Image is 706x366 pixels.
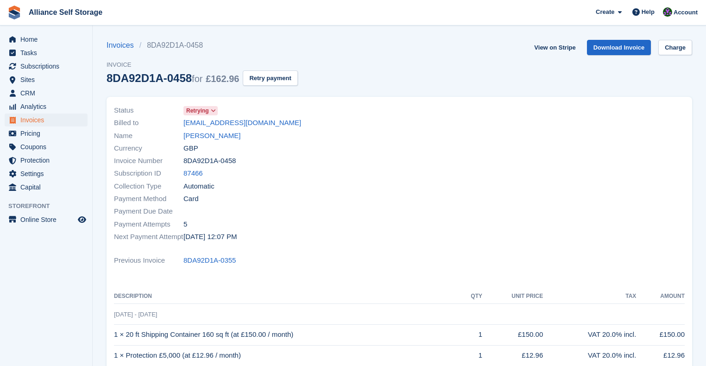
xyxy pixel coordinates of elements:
span: Invoice [107,60,298,69]
a: menu [5,60,88,73]
span: Next Payment Attempt [114,232,183,242]
a: Retrying [183,105,218,116]
nav: breadcrumbs [107,40,298,51]
span: Name [114,131,183,141]
span: Automatic [183,181,214,192]
th: Tax [543,289,636,304]
th: Unit Price [482,289,543,304]
a: 87466 [183,168,203,179]
span: [DATE] - [DATE] [114,311,157,318]
span: Tasks [20,46,76,59]
a: 8DA92D1A-0355 [183,255,236,266]
span: CRM [20,87,76,100]
span: Currency [114,143,183,154]
span: Retrying [186,107,209,115]
span: Collection Type [114,181,183,192]
span: Home [20,33,76,46]
a: menu [5,114,88,126]
span: Sites [20,73,76,86]
span: for [192,74,202,84]
th: QTY [460,289,482,304]
span: Payment Attempts [114,219,183,230]
span: Storefront [8,202,92,211]
button: Retry payment [243,70,297,86]
span: 8DA92D1A-0458 [183,156,236,166]
a: Invoices [107,40,139,51]
a: menu [5,127,88,140]
span: Help [642,7,655,17]
td: £12.96 [482,345,543,366]
span: Subscriptions [20,60,76,73]
td: 1 [460,345,482,366]
time: 2025-10-07 11:07:01 UTC [183,232,237,242]
div: 8DA92D1A-0458 [107,72,239,84]
th: Description [114,289,460,304]
div: VAT 20.0% incl. [543,350,636,361]
td: 1 [460,324,482,345]
span: Account [674,8,698,17]
span: Payment Due Date [114,206,183,217]
td: 1 × Protection £5,000 (at £12.96 / month) [114,345,460,366]
td: £150.00 [636,324,685,345]
td: £12.96 [636,345,685,366]
span: Capital [20,181,76,194]
a: menu [5,73,88,86]
span: 5 [183,219,187,230]
span: Card [183,194,199,204]
a: menu [5,100,88,113]
span: Invoices [20,114,76,126]
span: Payment Method [114,194,183,204]
span: Protection [20,154,76,167]
span: Invoice Number [114,156,183,166]
span: Coupons [20,140,76,153]
span: Subscription ID [114,168,183,179]
span: Status [114,105,183,116]
a: menu [5,154,88,167]
span: Online Store [20,213,76,226]
a: menu [5,33,88,46]
a: [PERSON_NAME] [183,131,240,141]
span: Previous Invoice [114,255,183,266]
a: menu [5,167,88,180]
a: menu [5,87,88,100]
span: GBP [183,143,198,154]
span: Billed to [114,118,183,128]
a: menu [5,213,88,226]
a: menu [5,181,88,194]
a: Download Invoice [587,40,651,55]
span: Pricing [20,127,76,140]
span: Settings [20,167,76,180]
a: menu [5,46,88,59]
td: £150.00 [482,324,543,345]
span: Analytics [20,100,76,113]
span: £162.96 [206,74,239,84]
a: menu [5,140,88,153]
th: Amount [636,289,685,304]
a: Preview store [76,214,88,225]
a: Alliance Self Storage [25,5,106,20]
div: VAT 20.0% incl. [543,329,636,340]
a: Charge [658,40,692,55]
a: View on Stripe [530,40,579,55]
img: Romilly Norton [663,7,672,17]
img: stora-icon-8386f47178a22dfd0bd8f6a31ec36ba5ce8667c1dd55bd0f319d3a0aa187defe.svg [7,6,21,19]
a: [EMAIL_ADDRESS][DOMAIN_NAME] [183,118,301,128]
span: Create [596,7,614,17]
td: 1 × 20 ft Shipping Container 160 sq ft (at £150.00 / month) [114,324,460,345]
